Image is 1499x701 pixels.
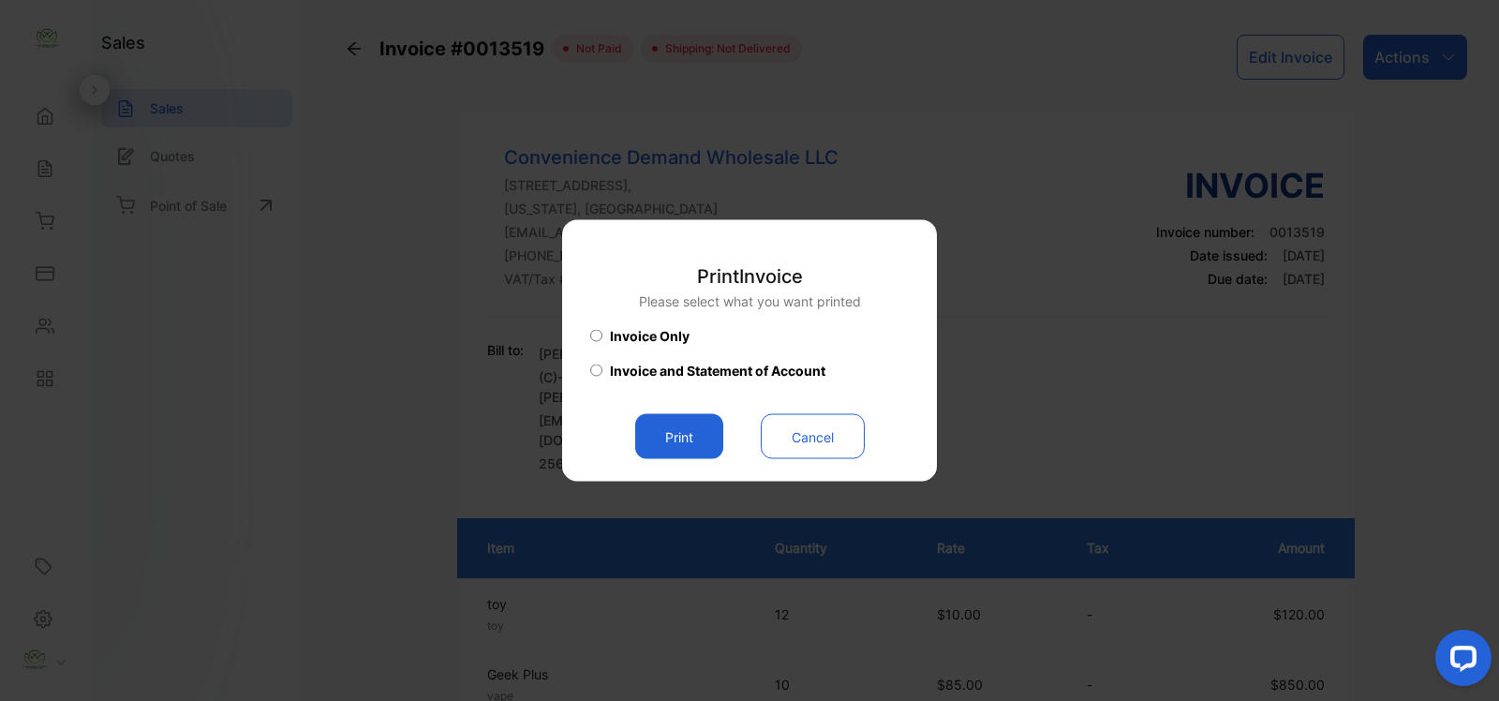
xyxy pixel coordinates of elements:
[610,326,690,346] span: Invoice Only
[635,414,723,459] button: Print
[761,414,865,459] button: Cancel
[639,262,861,291] p: Print Invoice
[639,291,861,311] p: Please select what you want printed
[1420,622,1499,701] iframe: LiveChat chat widget
[610,361,825,380] span: Invoice and Statement of Account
